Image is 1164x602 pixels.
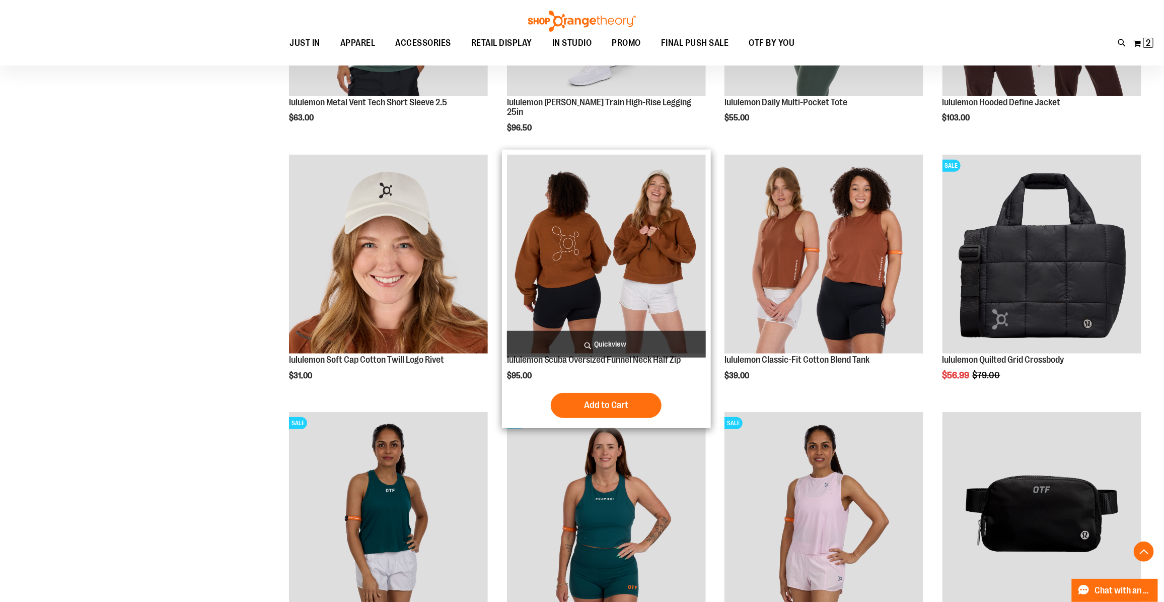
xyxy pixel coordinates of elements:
[507,331,706,358] a: Quickview
[724,355,869,365] a: lululemon Classic-Fit Cotton Blend Tank
[1134,542,1154,562] button: Back To Top
[507,155,706,355] a: Main view of lululemon Womens Scuba Oversized Funnel Neck
[973,370,1002,380] span: $79.00
[612,32,641,54] span: PROMO
[527,11,637,32] img: Shop Orangetheory
[289,113,315,122] span: $63.00
[942,370,971,380] span: $56.99
[507,355,681,365] a: lululemon Scuba Oversized Funnel Neck Half Zip
[1072,579,1158,602] button: Chat with an Expert
[719,150,928,406] div: product
[289,355,444,365] a: lululemon Soft Cap Cotton Twill Logo Rivet
[396,32,452,54] span: ACCESSORIES
[551,393,662,418] button: Add to Cart
[340,32,376,54] span: APPAREL
[290,32,321,54] span: JUST IN
[471,32,532,54] span: RETAIL DISPLAY
[584,399,628,411] span: Add to Cart
[724,155,923,355] a: lululemon Classic-Fit Cotton Blend Tank
[507,155,706,354] img: Main view of lululemon Womens Scuba Oversized Funnel Neck
[942,160,961,172] span: SALE
[724,113,751,122] span: $55.00
[724,97,847,107] a: lululemon Daily Multi-Pocket Tote
[724,371,751,380] span: $39.00
[289,97,447,107] a: lululemon Metal Vent Tech Short Sleeve 2.5
[942,113,972,122] span: $103.00
[1095,586,1152,595] span: Chat with an Expert
[724,155,923,354] img: lululemon Classic-Fit Cotton Blend Tank
[749,32,795,54] span: OTF BY YOU
[289,371,314,380] span: $31.00
[724,417,743,429] span: SALE
[289,417,307,429] span: SALE
[942,355,1064,365] a: lululemon Quilted Grid Crossbody
[661,32,729,54] span: FINAL PUSH SALE
[552,32,592,54] span: IN STUDIO
[942,155,1141,355] a: lululemon Quilted Grid CrossbodySALE
[1146,38,1151,48] span: 2
[507,371,533,380] span: $95.00
[507,97,692,117] a: lululemon [PERSON_NAME] Train High-Rise Legging 25in
[937,150,1146,406] div: product
[942,155,1141,354] img: lululemon Quilted Grid Crossbody
[289,155,488,355] a: Main view of 2024 Convention lululemon Soft Cap Cotton Twill Logo Rivet
[284,150,493,406] div: product
[502,150,711,428] div: product
[942,97,1061,107] a: lululemon Hooded Define Jacket
[507,123,533,132] span: $96.50
[289,155,488,354] img: Main view of 2024 Convention lululemon Soft Cap Cotton Twill Logo Rivet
